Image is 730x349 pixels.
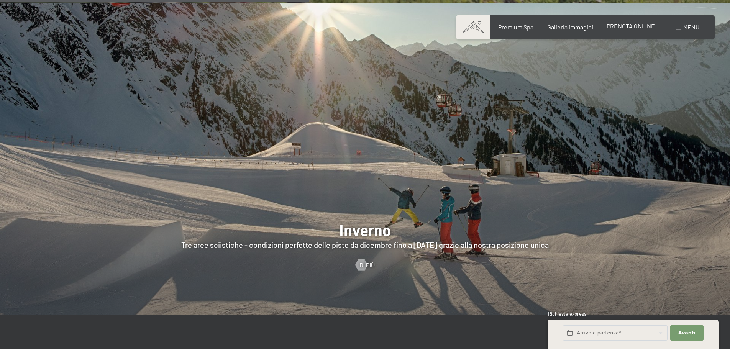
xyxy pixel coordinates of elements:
a: Galleria immagini [547,23,593,31]
a: PRENOTA ONLINE [607,22,655,29]
span: Richiesta express [548,311,586,317]
a: Di più [356,261,375,269]
a: Premium Spa [498,23,533,31]
span: Avanti [678,329,696,336]
span: Di più [359,261,375,269]
button: Avanti [670,325,703,341]
span: Menu [683,23,699,31]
